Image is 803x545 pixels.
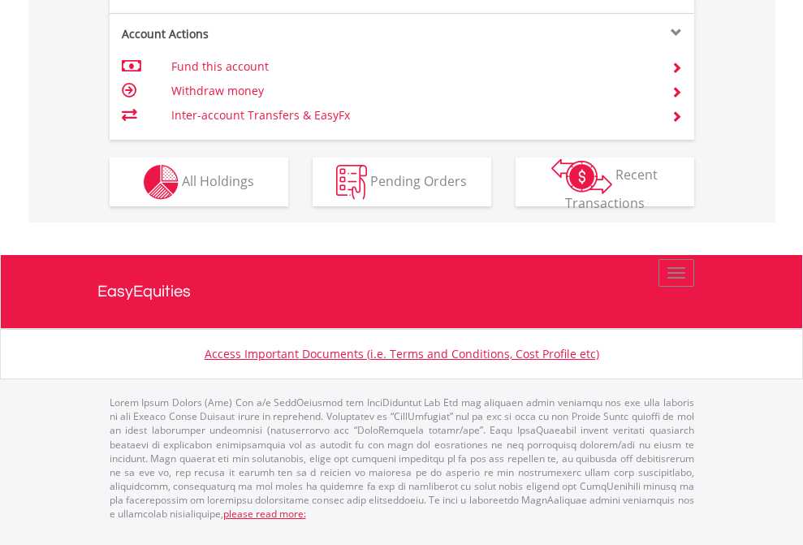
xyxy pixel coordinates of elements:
[223,507,306,521] a: please read more:
[516,158,694,206] button: Recent Transactions
[97,255,706,328] a: EasyEquities
[110,158,288,206] button: All Holdings
[336,165,367,200] img: pending_instructions-wht.png
[171,79,651,103] td: Withdraw money
[110,26,402,42] div: Account Actions
[205,346,599,361] a: Access Important Documents (i.e. Terms and Conditions, Cost Profile etc)
[182,171,254,189] span: All Holdings
[171,103,651,128] td: Inter-account Transfers & EasyFx
[370,171,467,189] span: Pending Orders
[313,158,491,206] button: Pending Orders
[110,396,694,521] p: Lorem Ipsum Dolors (Ame) Con a/e SeddOeiusmod tem InciDiduntut Lab Etd mag aliquaen admin veniamq...
[551,158,612,194] img: transactions-zar-wht.png
[144,165,179,200] img: holdings-wht.png
[171,54,651,79] td: Fund this account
